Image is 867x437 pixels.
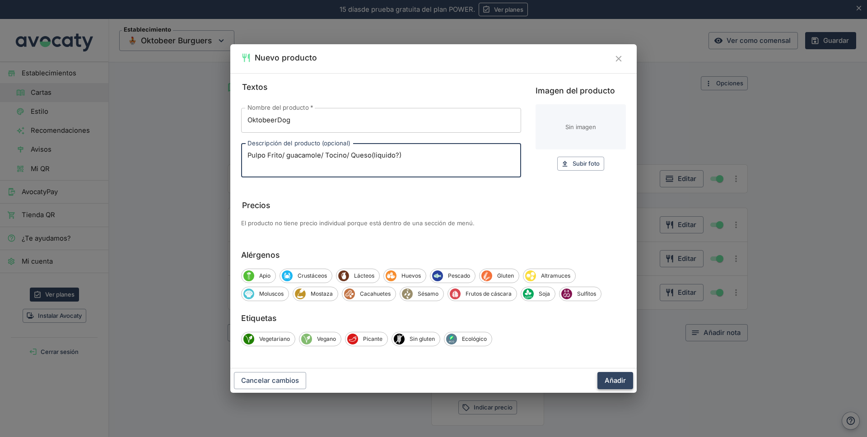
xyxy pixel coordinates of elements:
[254,335,295,343] span: Vegetariano
[536,84,626,97] label: Imagen del producto
[597,372,633,389] button: Añadir
[234,372,306,389] button: Cancelar cambios
[243,270,254,281] span: Apio
[344,288,355,299] span: Cacahuetes
[572,290,601,298] span: Sulfitos
[479,269,519,283] div: GlutenGluten
[573,158,600,169] span: Subir foto
[461,290,517,298] span: Frutos de cáscara
[349,272,379,280] span: Lácteos
[293,287,338,301] div: MostazaMostaza
[447,287,517,301] div: Frutos de cáscaraFrutos de cáscara
[559,287,601,301] div: SulfitosSulfitos
[355,290,396,298] span: Cacahuetes
[247,139,350,148] label: Descripción del producto (opcional)
[247,151,515,170] textarea: Pulpo Frito/ guacamole/ Tocino/ Queso(liquido?)
[338,270,349,281] span: Lácteos
[342,287,396,301] div: CacahuetesCacahuetes
[430,269,475,283] div: PescadoPescado
[523,269,576,283] div: AltramucesAltramuces
[347,334,358,344] span: Picante
[405,335,440,343] span: Sin gluten
[254,272,275,280] span: Apio
[432,270,443,281] span: Pescado
[312,335,341,343] span: Vegano
[534,290,555,298] span: Soja
[383,269,426,283] div: HuevosHuevos
[396,272,426,280] span: Huevos
[481,270,492,281] span: Gluten
[446,334,457,344] span: Ecológico
[521,287,555,301] div: SojaSoja
[443,272,475,280] span: Pescado
[525,270,536,281] span: Altramuces
[492,272,519,280] span: Gluten
[247,103,313,112] label: Nombre del producto
[561,288,572,299] span: Sulfitos
[299,332,341,346] div: VeganoVegano
[611,51,626,66] button: Cerrar
[241,312,626,325] label: Etiquetas
[241,249,626,261] label: Alérgenos
[336,269,380,283] div: LácteosLácteos
[386,270,396,281] span: Huevos
[394,334,405,344] span: Sin gluten
[254,290,289,298] span: Moluscos
[301,334,312,344] span: Vegano
[280,269,332,283] div: CrustáceosCrustáceos
[444,332,492,346] div: EcológicoEcológico
[241,219,626,228] p: El producto no tiene precio individual porque está dentro de una sección de menú.
[523,288,534,299] span: Soja
[413,290,443,298] span: Sésamo
[400,287,444,301] div: SésamoSésamo
[557,157,604,171] button: Subir foto
[402,288,413,299] span: Sésamo
[255,51,317,64] h2: Nuevo producto
[358,335,387,343] span: Picante
[241,81,268,93] legend: Textos
[295,288,306,299] span: Mostaza
[241,287,289,301] div: MoluscosMoluscos
[450,288,461,299] span: Frutos de cáscara
[306,290,338,298] span: Mostaza
[241,332,295,346] div: VegetarianoVegetariano
[345,332,388,346] div: PicantePicante
[243,334,254,344] span: Vegetariano
[282,270,293,281] span: Crustáceos
[457,335,492,343] span: Ecológico
[241,269,276,283] div: ApioApio
[293,272,332,280] span: Crustáceos
[241,199,271,212] legend: Precios
[392,332,440,346] div: Sin glutenSin gluten
[243,288,254,299] span: Moluscos
[536,272,575,280] span: Altramuces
